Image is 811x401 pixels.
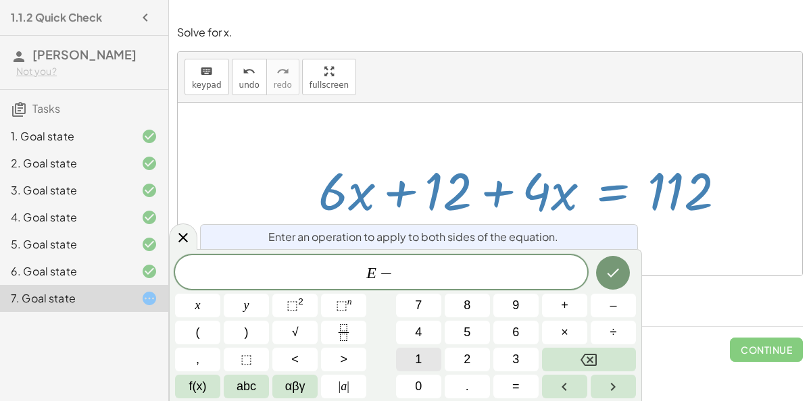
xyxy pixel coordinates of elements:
[445,375,490,398] button: .
[237,377,256,396] span: abc
[291,350,299,369] span: <
[141,290,157,306] i: Task started.
[339,379,341,393] span: |
[16,65,157,78] div: Not you?
[464,350,470,369] span: 2
[347,379,349,393] span: |
[493,294,539,317] button: 9
[396,375,441,398] button: 0
[302,59,356,95] button: fullscreen
[276,63,289,80] i: redo
[610,296,616,315] span: –
[415,296,422,315] span: 7
[11,263,120,279] div: 6. Goal state
[340,350,347,369] span: >
[591,321,636,344] button: Divide
[415,350,422,369] span: 1
[321,348,366,371] button: Greater than
[195,296,201,315] span: x
[466,377,469,396] span: .
[141,263,157,279] i: Task finished and correct.
[376,265,396,282] span: −
[396,348,441,371] button: 1
[610,323,617,342] span: ÷
[298,296,303,306] sup: 2
[141,209,157,225] i: Task finished and correct.
[224,321,269,344] button: )
[445,294,490,317] button: 8
[245,323,249,342] span: )
[243,63,255,80] i: undo
[192,80,222,90] span: keypad
[272,348,318,371] button: Less than
[11,236,120,252] div: 5. Goal state
[321,375,366,398] button: Absolute value
[321,294,366,317] button: Superscript
[596,256,630,290] button: Done
[415,377,422,396] span: 0
[464,296,470,315] span: 8
[175,321,220,344] button: (
[175,348,220,371] button: ,
[141,128,157,144] i: Task finished and correct.
[32,101,60,115] span: Tasks
[415,323,422,342] span: 4
[561,323,568,342] span: ×
[285,377,305,396] span: αβγ
[396,294,441,317] button: 7
[175,375,220,398] button: Functions
[339,377,349,396] span: a
[141,155,157,171] i: Task finished and correct.
[591,294,636,317] button: Minus
[336,298,347,312] span: ⬚
[321,321,366,344] button: Fraction
[310,80,349,90] span: fullscreen
[464,323,470,342] span: 5
[196,350,199,369] span: ,
[11,9,102,26] h4: 1.1.2 Quick Check
[200,63,213,80] i: keyboard
[272,375,318,398] button: Greek alphabet
[591,375,636,398] button: Right arrow
[445,348,490,371] button: 2
[561,296,568,315] span: +
[185,59,229,95] button: keyboardkeypad
[542,348,636,371] button: Backspace
[542,294,587,317] button: Plus
[512,323,519,342] span: 6
[141,236,157,252] i: Task finished and correct.
[272,321,318,344] button: Square root
[512,377,520,396] span: =
[274,80,292,90] span: redo
[347,296,352,306] sup: n
[232,59,267,95] button: undoundo
[542,375,587,398] button: Left arrow
[11,182,120,198] div: 3. Goal state
[11,290,120,306] div: 7. Goal state
[224,294,269,317] button: y
[272,294,318,317] button: Squared
[224,348,269,371] button: Placeholder
[11,128,120,144] div: 1. Goal state
[266,59,299,95] button: redoredo
[239,80,260,90] span: undo
[512,350,519,369] span: 3
[175,294,220,317] button: x
[396,321,441,344] button: 4
[32,47,137,62] span: [PERSON_NAME]
[542,321,587,344] button: Times
[512,296,519,315] span: 9
[445,321,490,344] button: 5
[493,348,539,371] button: 3
[244,296,249,315] span: y
[196,323,200,342] span: (
[11,155,120,171] div: 2. Goal state
[292,323,299,342] span: √
[493,375,539,398] button: Equals
[141,182,157,198] i: Task finished and correct.
[287,298,298,312] span: ⬚
[268,229,558,245] span: Enter an operation to apply to both sides of the equation.
[177,25,803,41] p: Solve for x.
[493,321,539,344] button: 6
[11,209,120,225] div: 4. Goal state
